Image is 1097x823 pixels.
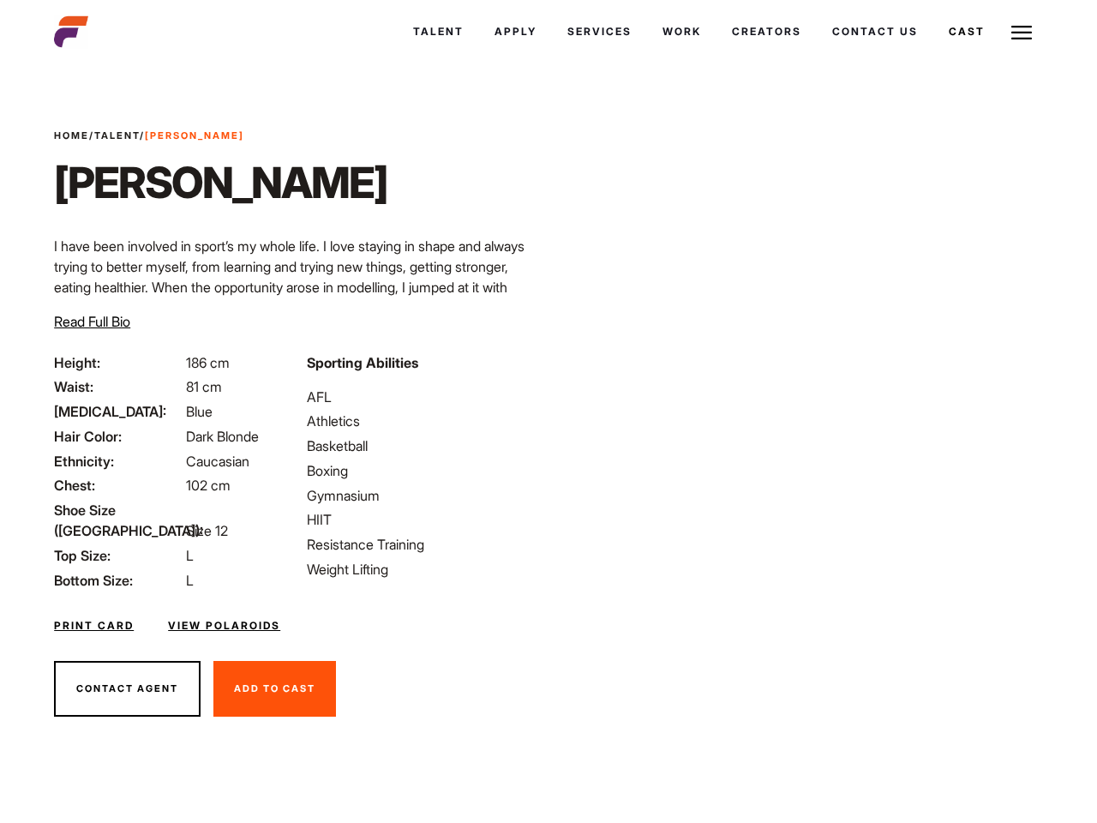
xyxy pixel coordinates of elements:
[933,9,1000,55] a: Cast
[54,129,89,141] a: Home
[186,403,213,420] span: Blue
[647,9,716,55] a: Work
[54,376,183,397] span: Waist:
[307,534,538,555] li: Resistance Training
[54,451,183,472] span: Ethnicity:
[213,661,336,718] button: Add To Cast
[54,500,183,541] span: Shoe Size ([GEOGRAPHIC_DATA]):
[186,547,194,564] span: L
[398,9,479,55] a: Talent
[186,354,230,371] span: 186 cm
[552,9,647,55] a: Services
[307,436,538,456] li: Basketball
[307,387,538,407] li: AFL
[54,545,183,566] span: Top Size:
[307,460,538,481] li: Boxing
[54,15,88,49] img: cropped-aefm-brand-fav-22-square.png
[54,352,183,373] span: Height:
[168,618,280,634] a: View Polaroids
[54,401,183,422] span: [MEDICAL_DATA]:
[307,411,538,431] li: Athletics
[54,311,130,332] button: Read Full Bio
[186,522,228,539] span: Size 12
[307,354,418,371] strong: Sporting Abilities
[94,129,140,141] a: Talent
[54,313,130,330] span: Read Full Bio
[234,682,315,694] span: Add To Cast
[145,129,244,141] strong: [PERSON_NAME]
[307,559,538,580] li: Weight Lifting
[54,661,201,718] button: Contact Agent
[54,129,244,143] span: / /
[54,236,538,380] p: I have been involved in sport’s my whole life. I love staying in shape and always trying to bette...
[817,9,933,55] a: Contact Us
[54,475,183,496] span: Chest:
[1011,22,1032,43] img: Burger icon
[186,477,231,494] span: 102 cm
[54,157,387,208] h1: [PERSON_NAME]
[186,453,249,470] span: Caucasian
[479,9,552,55] a: Apply
[307,485,538,506] li: Gymnasium
[54,618,134,634] a: Print Card
[716,9,817,55] a: Creators
[186,428,259,445] span: Dark Blonde
[186,572,194,589] span: L
[54,570,183,591] span: Bottom Size:
[186,378,222,395] span: 81 cm
[307,509,538,530] li: HIIT
[54,426,183,447] span: Hair Color:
